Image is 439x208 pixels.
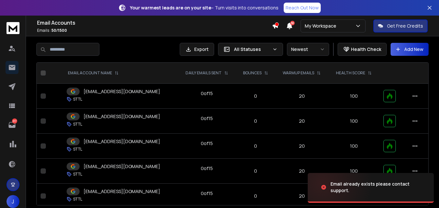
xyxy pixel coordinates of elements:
[329,84,380,109] td: 100
[330,181,426,194] div: Email already exists please contact support.
[275,84,329,109] td: 20
[275,109,329,134] td: 20
[6,118,19,131] a: 217
[329,134,380,159] td: 100
[12,118,17,124] p: 217
[391,43,429,56] button: Add New
[240,143,271,149] p: 0
[305,23,339,29] p: My Workspace
[73,197,82,202] p: STTL
[84,113,160,120] p: [EMAIL_ADDRESS][DOMAIN_NAME]
[275,134,329,159] td: 20
[73,122,82,127] p: STTL
[84,138,160,145] p: [EMAIL_ADDRESS][DOMAIN_NAME]
[130,5,211,11] strong: Your warmest leads are on your site
[201,165,213,172] div: 0 of 15
[240,168,271,174] p: 0
[240,118,271,124] p: 0
[290,21,295,25] span: 50
[37,19,272,27] h1: Email Accounts
[338,43,387,56] button: Health Check
[130,5,278,11] p: – Turn visits into conversations
[336,70,365,76] p: HEALTH SCORE
[201,115,213,122] div: 0 of 15
[51,28,67,33] span: 50 / 1500
[84,88,160,95] p: [EMAIL_ADDRESS][DOMAIN_NAME]
[37,28,272,33] p: Emails :
[73,172,82,177] p: STTL
[73,97,82,102] p: STTL
[234,46,270,53] p: All Statuses
[201,190,213,197] div: 0 of 15
[180,43,214,56] button: Export
[201,90,213,97] div: 0 of 15
[186,70,222,76] p: DAILY EMAILS SENT
[243,70,262,76] p: BOUNCES
[284,3,321,13] a: Reach Out Now
[286,5,319,11] p: Reach Out Now
[329,109,380,134] td: 100
[6,22,19,34] img: logo
[6,195,19,208] button: J
[240,93,271,99] p: 0
[287,43,329,56] button: Newest
[329,159,380,184] td: 100
[240,193,271,199] p: 0
[201,140,213,147] div: 0 of 15
[73,147,82,152] p: STTL
[84,188,160,195] p: [EMAIL_ADDRESS][DOMAIN_NAME]
[68,70,119,76] div: EMAIL ACCOUNT NAME
[351,46,381,53] p: Health Check
[387,23,423,29] p: Get Free Credits
[373,19,428,32] button: Get Free Credits
[308,170,373,205] img: image
[275,159,329,184] td: 20
[283,70,314,76] p: WARMUP EMAILS
[84,163,160,170] p: [EMAIL_ADDRESS][DOMAIN_NAME]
